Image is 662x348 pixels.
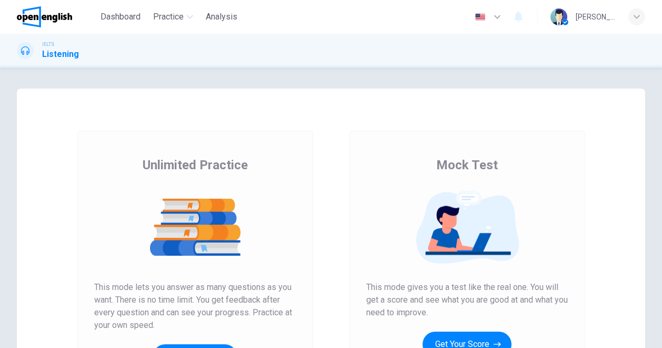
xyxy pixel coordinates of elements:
span: Mock Test [436,157,498,173]
span: Dashboard [101,11,141,23]
img: OpenEnglish logo [17,6,72,27]
div: [PERSON_NAME] [576,11,616,23]
span: This mode gives you a test like the real one. You will get a score and see what you are good at a... [366,281,568,319]
span: Analysis [206,11,237,23]
span: This mode lets you answer as many questions as you want. There is no time limit. You get feedback... [94,281,296,332]
button: Analysis [202,7,242,26]
a: OpenEnglish logo [17,6,96,27]
button: Practice [149,7,197,26]
span: Unlimited Practice [143,157,248,173]
h1: Listening [42,48,79,61]
img: Profile picture [550,8,567,25]
span: IELTS [42,41,54,48]
img: en [474,13,487,21]
button: Dashboard [96,7,145,26]
span: Practice [153,11,184,23]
